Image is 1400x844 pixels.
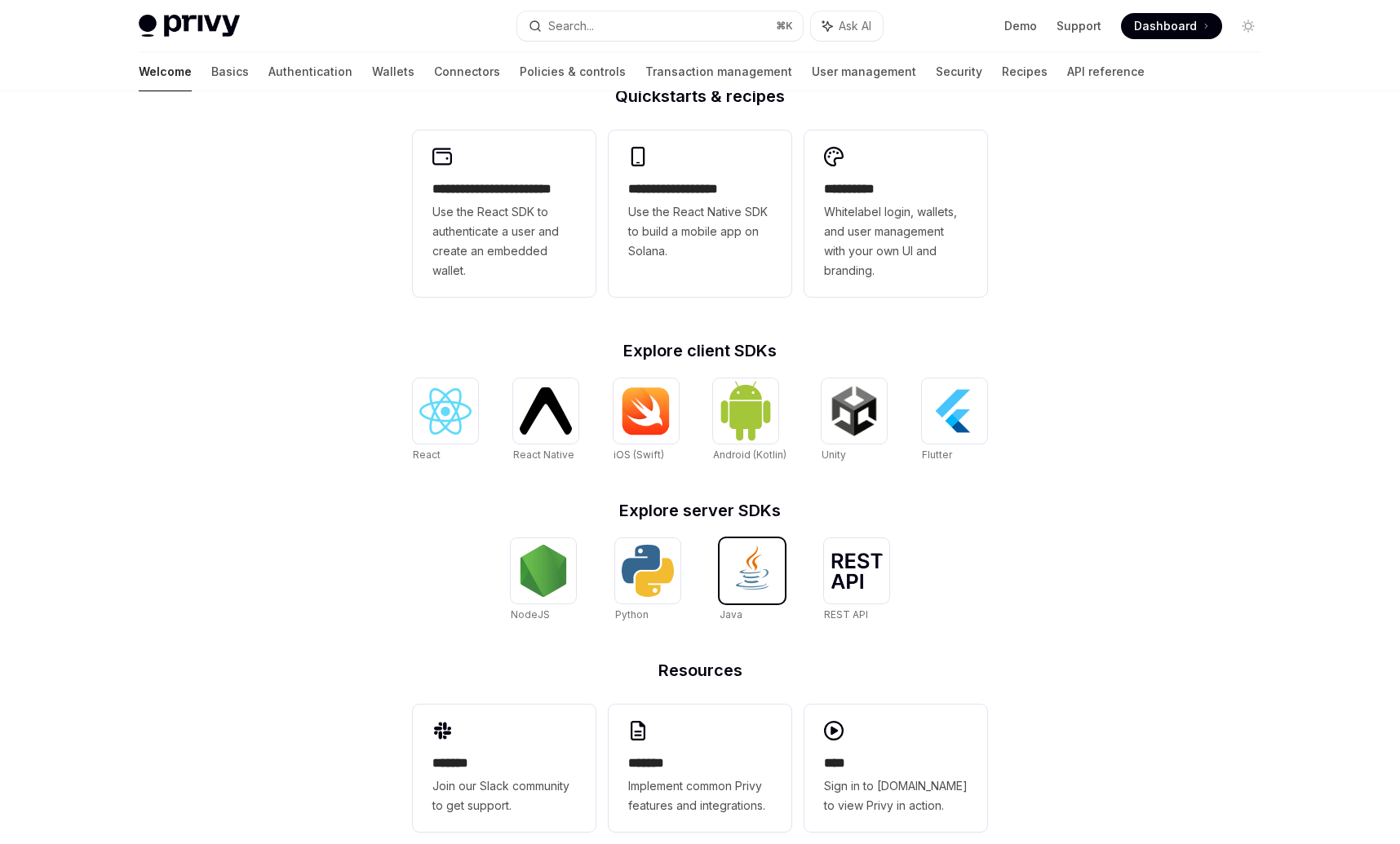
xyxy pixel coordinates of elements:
a: User management [812,52,916,91]
a: ReactReact [413,378,478,463]
a: ****Sign in to [DOMAIN_NAME] to view Privy in action. [804,705,987,832]
a: JavaJava [720,538,785,623]
a: **** *****Whitelabel login, wallets, and user management with your own UI and branding. [804,130,987,297]
img: light logo [139,15,240,38]
img: Unity [828,385,880,437]
a: REST APIREST API [824,538,889,623]
a: NodeJSNodeJS [511,538,576,623]
span: Implement common Privy features and integrations. [628,776,772,815]
a: Welcome [139,52,192,91]
a: Android (Kotlin)Android (Kotlin) [713,378,786,463]
span: Android (Kotlin) [713,449,786,461]
span: React [413,449,441,461]
img: Python [622,545,674,597]
img: iOS (Swift) [620,387,672,435]
h2: Quickstarts & recipes [413,88,987,104]
a: Recipes [1002,52,1048,91]
button: Ask AI [811,11,883,41]
a: iOS (Swift)iOS (Swift) [614,378,679,463]
a: FlutterFlutter [922,378,987,463]
button: Search...⌘K [517,11,803,41]
span: Python [615,608,649,621]
img: Android (Kotlin) [720,380,772,441]
h2: Explore server SDKs [413,502,987,519]
button: Toggle dark mode [1235,13,1261,39]
span: Join our Slack community to get support. [432,776,576,815]
a: UnityUnity [822,378,887,463]
a: Policies & controls [520,52,626,91]
a: Basics [211,52,249,91]
span: Dashboard [1134,18,1197,34]
div: Search... [548,16,594,36]
h2: Explore client SDKs [413,342,987,359]
span: Whitelabel login, wallets, and user management with your own UI and branding. [824,202,968,281]
a: Transaction management [645,52,792,91]
a: Demo [1004,18,1037,34]
a: Support [1057,18,1101,34]
h2: Resources [413,662,987,678]
span: Java [720,608,742,621]
a: **** **** **** ***Use the React Native SDK to build a mobile app on Solana. [609,130,791,297]
a: **** **Join our Slack community to get support. [413,705,596,832]
img: React Native [520,387,572,434]
a: React NativeReact Native [513,378,578,463]
span: Sign in to [DOMAIN_NAME] to view Privy in action. [824,776,968,815]
span: Use the React Native SDK to build a mobile app on Solana. [628,202,772,261]
a: PythonPython [615,538,680,623]
span: Ask AI [839,18,871,34]
img: REST API [831,553,883,589]
img: NodeJS [517,545,569,597]
span: ⌘ K [776,20,793,33]
img: React [419,388,472,435]
span: Flutter [922,449,952,461]
span: React Native [513,449,574,461]
a: Security [936,52,982,91]
a: Wallets [372,52,414,91]
img: Flutter [928,385,981,437]
span: Unity [822,449,846,461]
a: Connectors [434,52,500,91]
span: Use the React SDK to authenticate a user and create an embedded wallet. [432,202,576,281]
img: Java [726,545,778,597]
a: API reference [1067,52,1145,91]
span: REST API [824,608,868,621]
a: **** **Implement common Privy features and integrations. [609,705,791,832]
span: iOS (Swift) [614,449,664,461]
a: Dashboard [1121,13,1222,39]
span: NodeJS [511,608,550,621]
a: Authentication [268,52,352,91]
